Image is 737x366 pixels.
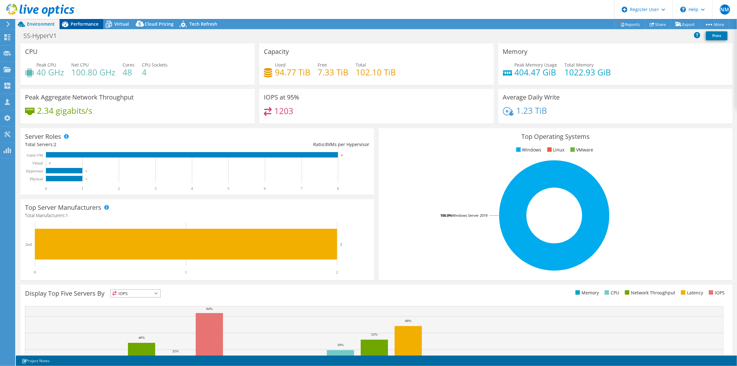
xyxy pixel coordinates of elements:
h4: 1203 [274,107,293,114]
h3: CPU [25,48,38,55]
span: Tech Refresh [189,21,217,27]
span: Total Memory [565,62,594,68]
h3: Capacity [264,48,289,55]
span: CPU Sockets [142,62,168,68]
svg: \n [680,7,686,12]
span: Peak CPU [36,62,56,68]
text: 3 [155,186,156,191]
div: Ratio: VMs per Hypervisor [197,141,370,148]
span: Environment [27,21,55,27]
a: Export [670,19,700,29]
text: 6 [264,186,266,191]
span: 2 [54,141,56,147]
text: 68% [405,319,411,323]
span: Free [318,62,327,68]
h1: SS-HyperV1 [21,32,67,39]
h3: Top Operating Systems [383,133,727,140]
h3: Peak Aggregate Network Throughput [25,94,134,101]
a: Reports [615,19,645,29]
text: 52% [371,332,378,336]
span: Performance [71,21,98,27]
h4: 40 GHz [36,69,64,76]
a: Print [706,31,727,40]
text: 7 [301,186,302,191]
h3: IOPS at 95% [264,94,299,101]
text: 48% [138,336,145,339]
text: 0 [34,270,36,274]
text: 84% [206,307,213,311]
h4: Total Manufacturers: [25,212,369,219]
h4: 48 [123,69,135,76]
text: 2 [336,270,338,274]
h4: 4 [142,69,168,76]
text: 2 [118,186,120,191]
h4: 102.10 TiB [356,69,396,76]
li: Latency [679,289,703,296]
tspan: Windows Server 2019 [452,213,487,218]
span: NM [720,4,730,15]
text: Guest VM [27,153,43,157]
span: 8 [325,141,328,147]
h4: 7.33 TiB [318,69,348,76]
text: 39% [337,343,344,347]
text: 1 [86,177,87,181]
h4: 1022.93 GiB [565,69,611,76]
text: 2 [340,242,342,246]
h4: 94.77 TiB [275,69,310,76]
li: IOPS [707,289,725,296]
span: Net CPU [71,62,89,68]
h3: Memory [503,48,528,55]
span: Used [275,62,286,68]
span: Peak Memory Usage [515,62,557,68]
text: Virtual [32,161,43,165]
span: Virtual [114,21,129,27]
div: Total Servers: [25,141,197,148]
h4: 404.47 GiB [515,69,557,76]
h4: 100.80 GHz [71,69,115,76]
text: 1 [86,170,87,173]
span: IOPS [111,290,160,297]
h3: Top Server Manufacturers [25,204,101,211]
text: 1 [81,186,83,191]
text: 8 [341,154,343,157]
li: CPU [603,289,619,296]
a: Project Notes [17,357,54,365]
li: Windows [515,146,542,153]
text: Dell [25,242,32,247]
text: 5 [227,186,229,191]
text: 8 [337,186,339,191]
li: Network Throughput [623,289,675,296]
text: 32% [172,349,179,353]
li: Linux [546,146,565,153]
h4: 1.23 TiB [516,107,547,114]
a: More [700,19,729,29]
span: Cloud Pricing [145,21,174,27]
li: VMware [569,146,594,153]
span: Cores [123,62,135,68]
li: Memory [574,289,599,296]
tspan: 100.0% [440,213,452,218]
a: Share [645,19,671,29]
text: 4 [191,186,193,191]
h3: Average Daily Write [503,94,560,101]
text: 1 [185,270,187,274]
h3: Server Roles [25,133,61,140]
span: 1 [66,212,68,218]
text: Hypervisor [26,169,43,173]
text: Physical [30,177,43,181]
span: Total [356,62,366,68]
h4: 2.34 gigabits/s [37,107,92,114]
text: 0 [49,162,51,165]
text: 0 [45,186,47,191]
